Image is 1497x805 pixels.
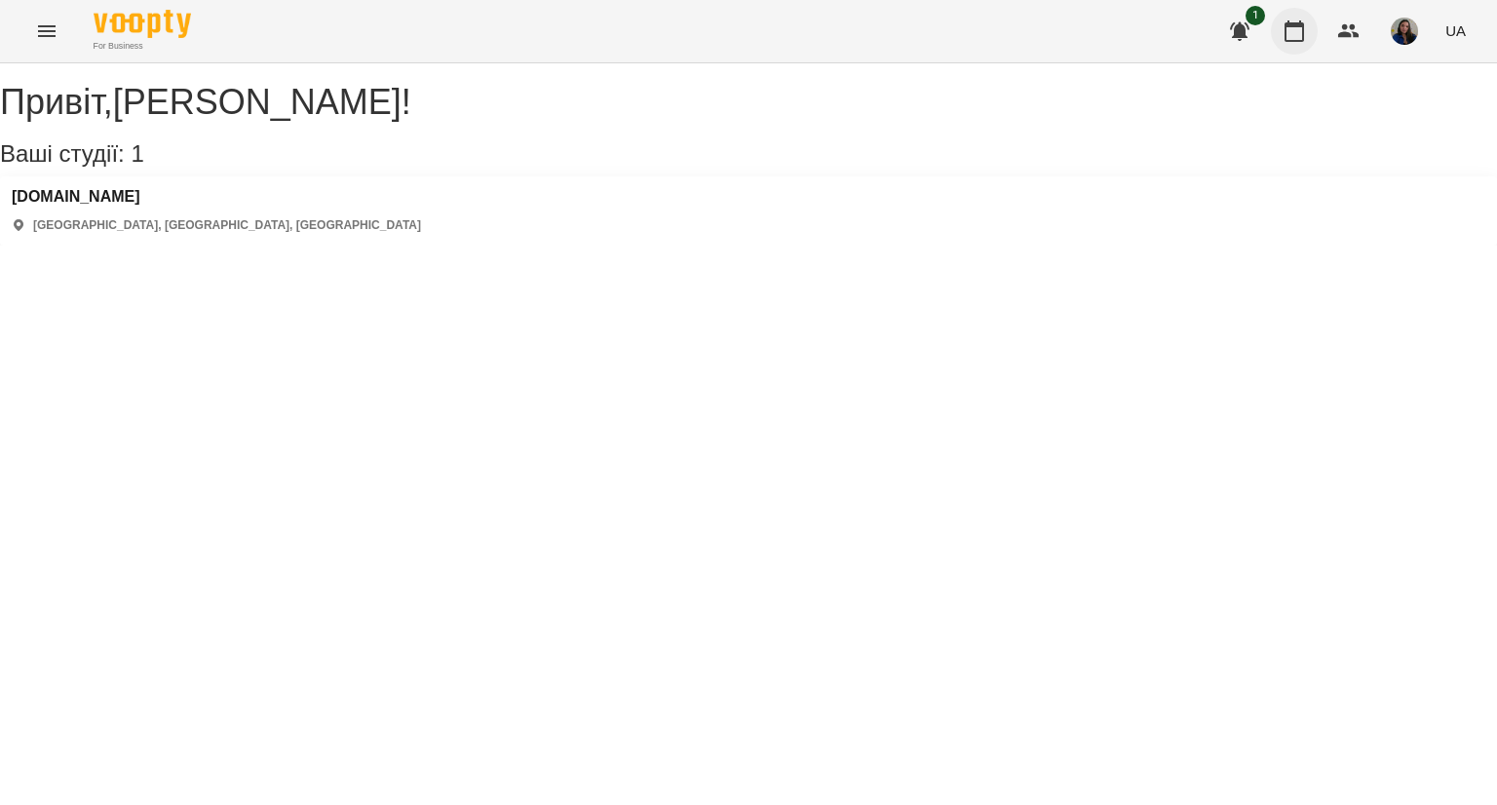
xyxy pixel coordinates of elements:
[1438,13,1474,49] button: UA
[1246,6,1265,25] span: 1
[23,8,70,55] button: Menu
[1445,20,1466,41] span: UA
[1391,18,1418,45] img: ae595b08ead7d6d5f9af2f06f99573c6.jpeg
[33,217,421,234] p: [GEOGRAPHIC_DATA], [GEOGRAPHIC_DATA], [GEOGRAPHIC_DATA]
[94,40,191,53] span: For Business
[94,10,191,38] img: Voopty Logo
[131,140,143,167] span: 1
[12,188,421,206] a: [DOMAIN_NAME]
